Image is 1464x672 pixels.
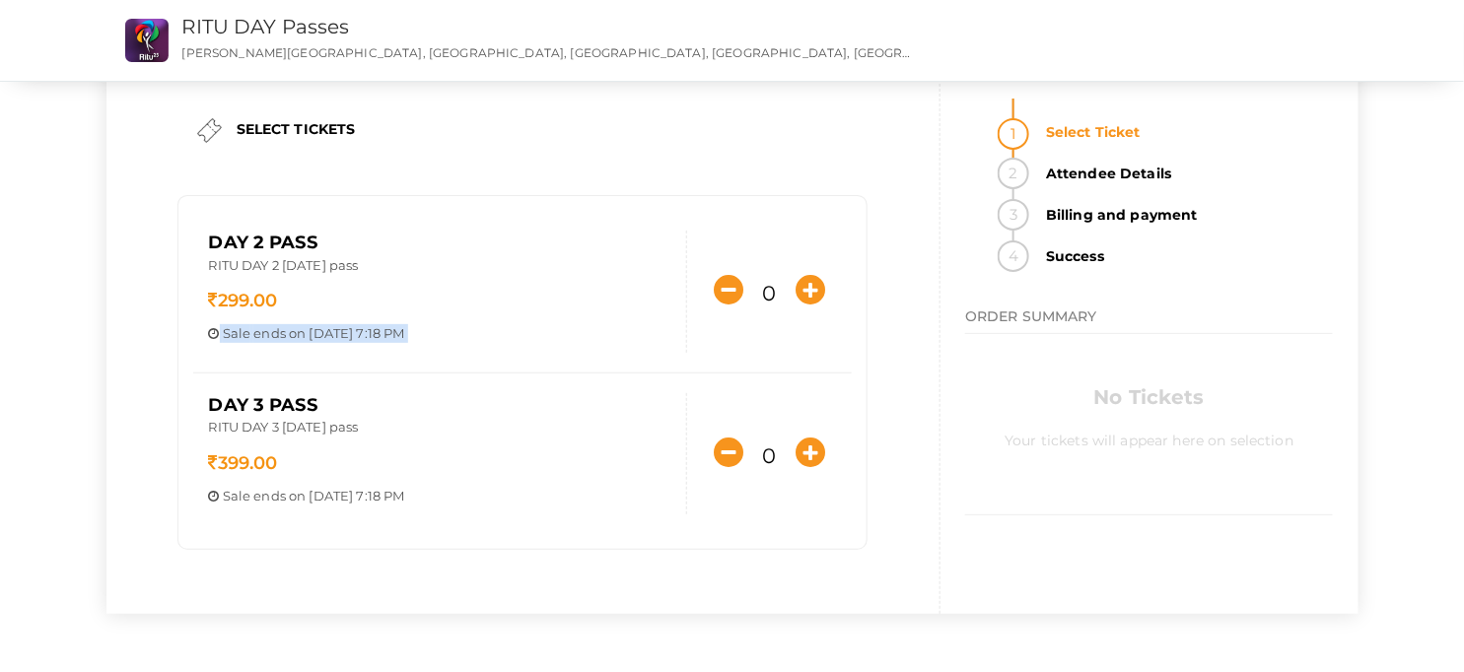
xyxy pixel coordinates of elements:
span: ORDER SUMMARY [965,307,1097,325]
p: ends on [DATE] 7:18 PM [208,487,671,505]
span: DAY 3 Pass [208,394,316,416]
strong: Select Ticket [1034,116,1333,148]
strong: Attendee Details [1034,158,1333,189]
img: N0ZONJMB_small.png [125,19,169,62]
strong: Billing and payment [1034,199,1333,231]
span: Day 2 Pass [208,232,316,253]
span: 299.00 [208,290,277,311]
strong: Success [1034,240,1333,272]
p: RITU DAY 3 [DATE] pass [208,418,671,441]
label: SELECT TICKETS [237,119,356,139]
img: ticket.png [197,118,222,143]
p: ends on [DATE] 7:18 PM [208,324,671,343]
label: Your tickets will appear here on selection [1005,416,1293,450]
b: No Tickets [1094,385,1205,409]
p: RITU DAY 2 [DATE] pass [208,256,671,280]
a: RITU DAY Passes [182,15,350,38]
span: 399.00 [208,452,277,474]
span: Sale [223,488,251,504]
p: [PERSON_NAME][GEOGRAPHIC_DATA], [GEOGRAPHIC_DATA], [GEOGRAPHIC_DATA], [GEOGRAPHIC_DATA], [GEOGRAP... [182,44,915,61]
span: Sale [223,325,251,341]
